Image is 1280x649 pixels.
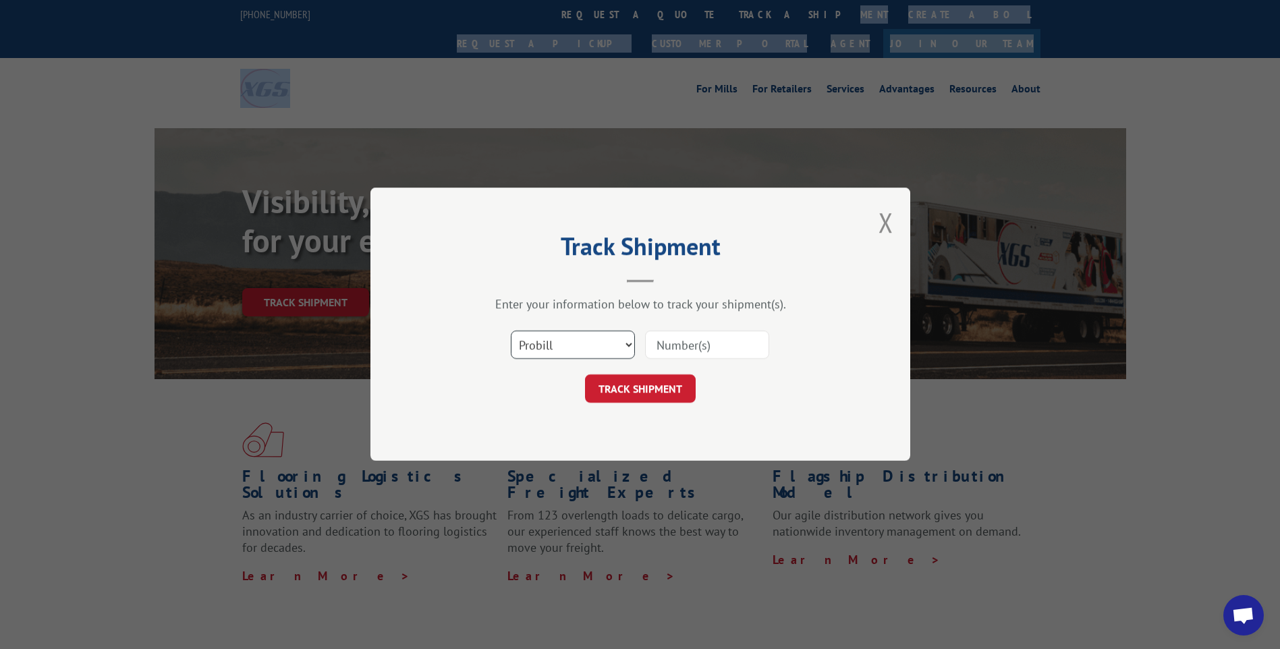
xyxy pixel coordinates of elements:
button: TRACK SHIPMENT [585,375,696,403]
h2: Track Shipment [438,237,843,262]
div: Open chat [1223,595,1264,636]
button: Close modal [879,204,893,240]
div: Enter your information below to track your shipment(s). [438,297,843,312]
input: Number(s) [645,331,769,360]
